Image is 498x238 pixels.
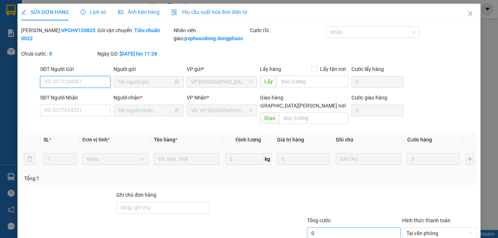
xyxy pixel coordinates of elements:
[120,51,157,57] b: [DATE] lúc 11:28
[260,76,277,87] span: Lấy
[351,105,404,116] input: Cước giao hàng
[467,11,473,16] span: close
[402,218,451,223] label: Hình thức thanh toán
[236,137,261,143] span: Định lượng
[171,10,177,15] img: icon
[20,39,89,45] span: -----------------------------------------
[279,112,349,124] input: Dọc đường
[333,133,404,147] th: Ghi chú
[116,202,210,214] input: Ghi chú đơn hàng
[118,78,173,86] input: Tên người gửi
[113,94,184,102] div: Người nhận
[21,50,96,58] div: Chưa cước :
[277,153,330,165] input: 0
[336,153,401,165] input: Ghi Chú
[24,174,193,182] div: Tổng: 1
[174,79,179,84] span: user
[81,10,86,15] span: clock-circle
[317,65,349,73] span: Lấy tận nơi
[82,137,110,143] span: Đơn vị tính
[351,66,384,72] label: Cước lấy hàng
[351,95,387,101] label: Cước giao hàng
[113,65,184,73] div: Người gửi
[81,9,106,15] span: Lịch sử
[407,137,432,143] span: Cước hàng
[40,65,110,73] div: SĐT Người Gửi
[3,4,35,37] img: logo
[307,218,331,223] span: Tổng cước
[187,95,207,101] span: VP Nhận
[118,9,160,15] span: Ảnh kiện hàng
[24,153,36,165] button: delete
[154,137,178,143] span: Tên hàng
[154,153,219,165] input: VD: Bàn, Ghế
[87,154,144,165] span: Khác
[184,35,243,41] b: pvphuocdong.dongphuoc
[40,94,110,102] div: SĐT Người Nhận
[2,53,44,57] span: In ngày:
[118,106,173,114] input: Tên người nhận
[191,76,253,87] span: VP Phước Đông
[16,53,44,57] span: 14:40:34 [DATE]
[116,192,156,198] label: Ghi chú đơn hàng
[460,4,481,24] button: Close
[36,46,77,52] span: VPPD1208250011
[49,51,52,57] b: 0
[21,26,96,42] div: [PERSON_NAME]:
[21,10,26,15] span: edit
[97,26,172,34] div: Gói vận chuyển:
[351,76,404,88] input: Cước lấy hàng
[174,26,248,42] div: Nhân viên giao:
[187,65,257,73] div: VP gửi
[21,9,69,15] span: SỬA ĐƠN HÀNG
[171,9,248,15] span: Yêu cầu xuất hóa đơn điện tử
[260,95,283,101] span: Giao hàng
[58,33,89,37] span: Hotline: 19001152
[277,76,349,87] input: Dọc đường
[134,27,160,33] b: Tiêu chuẩn
[264,153,271,165] span: kg
[260,66,281,72] span: Lấy hàng
[260,112,279,124] span: Giao
[97,50,172,58] div: Ngày GD:
[246,102,349,110] span: [GEOGRAPHIC_DATA][PERSON_NAME] nơi
[118,10,123,15] span: picture
[174,108,179,113] span: user
[250,26,324,34] div: Cước rồi :
[466,153,474,165] button: plus
[58,22,100,31] span: 01 Võ Văn Truyện, KP.1, Phường 2
[407,153,460,165] input: 0
[43,137,49,143] span: SL
[277,137,304,143] span: Giá trị hàng
[58,12,98,21] span: Bến xe [GEOGRAPHIC_DATA]
[2,47,77,52] span: [PERSON_NAME]:
[58,4,100,10] strong: ĐỒNG PHƯỚC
